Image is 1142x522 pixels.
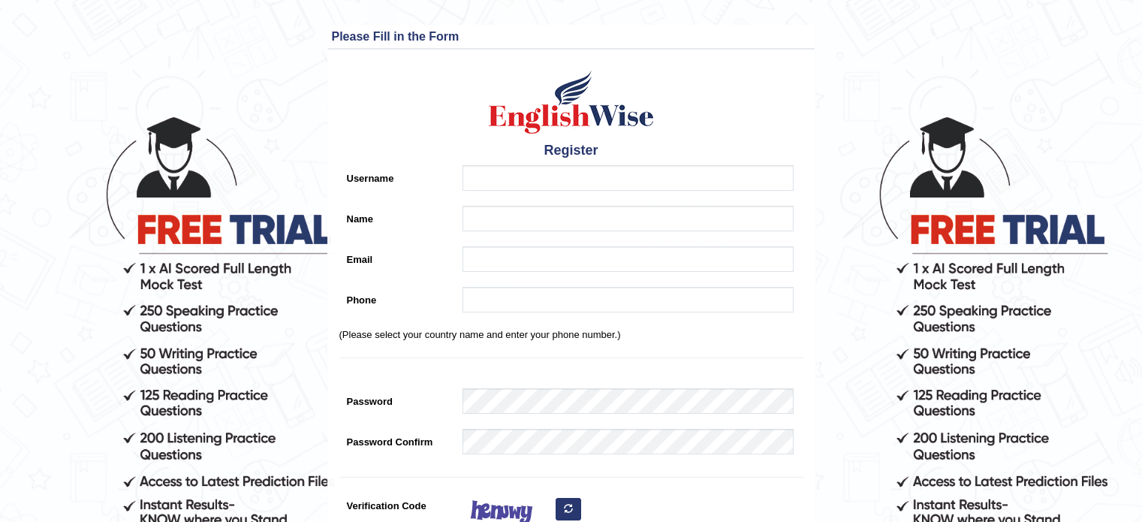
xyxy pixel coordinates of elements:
h3: Please Fill in the Form [332,30,811,44]
img: Logo of English Wise create a new account for intelligent practice with AI [486,68,657,136]
label: Email [339,246,456,267]
h4: Register [339,143,803,158]
label: Name [339,206,456,226]
label: Username [339,165,456,186]
label: Verification Code [339,493,456,513]
label: Password [339,388,456,409]
label: Phone [339,287,456,307]
label: Password Confirm [339,429,456,449]
p: (Please select your country name and enter your phone number.) [339,327,803,342]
